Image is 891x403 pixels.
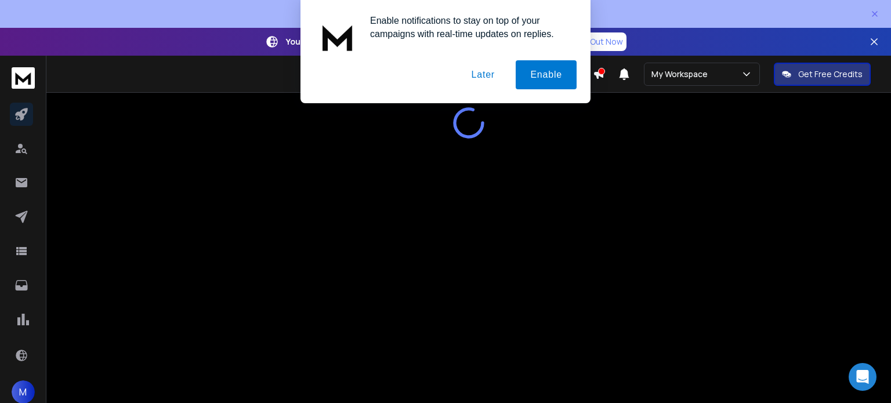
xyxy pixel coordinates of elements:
div: Open Intercom Messenger [849,363,876,391]
div: Enable notifications to stay on top of your campaigns with real-time updates on replies. [361,14,577,41]
img: notification icon [314,14,361,60]
button: Later [457,60,509,89]
button: Enable [516,60,577,89]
